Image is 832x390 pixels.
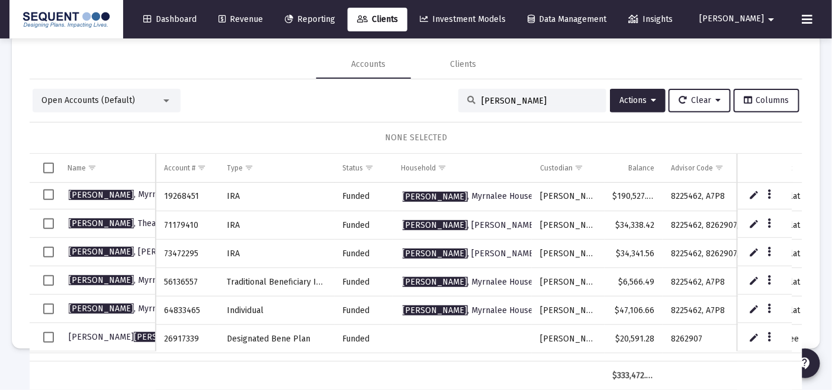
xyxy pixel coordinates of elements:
a: [PERSON_NAME], Myrnalee Household [401,188,552,205]
span: Show filter options for column 'Custodian' [574,163,583,172]
div: Funded [343,191,385,202]
span: Open Accounts (Default) [41,95,135,105]
div: NONE SELECTED [39,132,793,144]
a: Revenue [209,8,272,31]
mat-icon: contact_support [798,356,812,370]
div: Account # [164,163,195,173]
td: 8225462, A7P8 [663,296,764,325]
a: Insights [619,8,682,31]
span: , Myrnalee Household [403,305,551,315]
a: [PERSON_NAME][PERSON_NAME] [68,328,200,346]
div: Select row [43,218,54,229]
div: Select all [43,163,54,173]
div: Funded [343,333,385,345]
td: $47,106.66 [605,296,663,325]
span: [PERSON_NAME] [69,218,134,228]
span: [PERSON_NAME] [134,332,199,342]
td: Column Account # [156,154,219,182]
a: [PERSON_NAME], Myrnalee [68,300,175,318]
td: $20,591.28 [605,325,663,353]
td: $34,341.56 [605,240,663,268]
span: Columns [744,95,789,105]
a: Investment Models [410,8,515,31]
button: Columns [734,89,799,112]
div: Status [343,163,364,173]
td: 8262907 [663,325,764,353]
div: Name [68,163,86,173]
div: Select row [43,247,54,257]
div: $333,472.29 [613,370,654,382]
td: [PERSON_NAME] [532,268,604,296]
td: IRA [219,240,335,268]
span: [PERSON_NAME] [403,277,468,287]
span: Reporting [285,14,335,24]
div: Select row [43,189,54,200]
a: Edit [749,247,760,257]
a: Edit [749,275,760,286]
a: [PERSON_NAME], Thea [68,215,157,233]
div: Balance [628,163,654,173]
div: Funded [343,220,385,231]
mat-icon: arrow_drop_down [764,8,779,31]
div: Type [227,163,243,173]
button: Actions [610,89,666,112]
td: Column Custodian [532,154,604,182]
td: Column Type [219,154,335,182]
span: , Thea [69,218,156,228]
a: Data Management [518,8,616,31]
span: , Myrnalee [69,189,174,199]
td: Designated Bene Plan [219,325,335,353]
button: Clear [669,89,731,112]
td: 8225462, 8262907, A7P8 [663,240,764,268]
td: 71179410 [156,211,219,240]
td: $34,338.42 [605,211,663,240]
a: [PERSON_NAME], Myrnalee [68,186,175,204]
span: , [PERSON_NAME] [69,247,203,257]
td: 73472295 [156,240,219,268]
span: [PERSON_NAME] [403,305,468,315]
span: Show filter options for column 'Household' [438,163,447,172]
td: [PERSON_NAME] [532,183,604,211]
div: Select row [43,332,54,343]
span: [PERSON_NAME] [403,220,468,230]
a: Clients [348,8,407,31]
span: , Myrnalee Household [403,191,551,201]
button: [PERSON_NAME] [685,7,793,31]
span: Show filter options for column 'Advisor Code' [715,163,724,172]
td: Individual [219,296,335,325]
div: Funded [343,305,385,317]
img: Dashboard [18,8,114,31]
span: Show filter options for column 'Type' [245,163,254,172]
a: Edit [749,218,760,229]
div: Household [401,163,436,173]
a: Reporting [275,8,345,31]
span: [PERSON_NAME] [69,190,134,200]
td: $6,566.49 [605,268,663,296]
td: 8225462, A7P8 [663,183,764,211]
span: [PERSON_NAME] [69,332,199,342]
span: Show filter options for column 'Status' [365,163,374,172]
div: Advisor Code [671,163,713,173]
span: Revenue [219,14,263,24]
a: [PERSON_NAME], Myrnalee [68,272,175,289]
span: Insights [628,14,673,24]
a: [PERSON_NAME], Myrnalee Household [401,273,552,291]
a: [PERSON_NAME], [PERSON_NAME] [401,245,538,263]
span: Clear [679,95,721,105]
span: [PERSON_NAME] [69,275,134,285]
div: Funded [343,276,385,288]
td: Column Status [335,154,393,182]
span: [PERSON_NAME] [69,304,134,314]
div: Accounts [352,59,386,70]
a: [PERSON_NAME], [PERSON_NAME] [68,243,204,261]
span: Show filter options for column 'Account #' [197,163,206,172]
a: Dashboard [134,8,206,31]
td: $190,527.88 [605,183,663,211]
span: , Myrnalee Household [403,277,551,287]
td: 8225462, 8262907, A7P8 [663,211,764,240]
span: Show filter options for column 'Name' [88,163,97,172]
a: Edit [749,304,760,314]
td: [PERSON_NAME] [532,325,604,353]
td: Column Advisor Code [663,154,764,182]
td: Column Household [393,154,532,182]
